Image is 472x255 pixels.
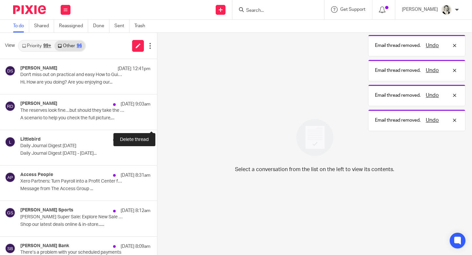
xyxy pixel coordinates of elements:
[114,20,129,32] a: Sent
[20,137,41,142] h4: Littlebird
[441,5,452,15] img: DA590EE6-2184-4DF2-A25D-D99FB904303F_1_201_a.jpeg
[121,207,150,214] p: [DATE] 8:12am
[121,101,150,108] p: [DATE] 9:03am
[20,214,125,220] p: [PERSON_NAME] Super Sale: Explore New Sale Lines!
[20,207,73,213] h4: [PERSON_NAME] Sports
[20,108,125,113] p: The reserves look fine…but should they take the £20k?
[20,172,53,178] h4: Access People
[5,101,15,111] img: svg%3E
[424,91,441,99] button: Undo
[20,243,69,249] h4: [PERSON_NAME] Bank
[20,179,125,184] p: Xero Partners: Turn Payroll into a Profit Center for Your Bureau
[375,117,421,124] p: Email thread removed.
[20,80,150,85] p: Hi, How are you doing? Are you enjoying our...
[424,116,441,124] button: Undo
[20,186,150,192] p: Message from The Access Group ...
[20,101,57,107] h4: [PERSON_NAME]
[375,92,421,99] p: Email thread removed.
[121,172,150,179] p: [DATE] 8:31am
[20,143,125,149] p: Daily Journal Digest [DATE]
[20,151,150,156] p: Daily Journal Digest [DATE] - [DATE]...
[134,20,150,32] a: Trash
[43,44,51,48] div: 99+
[118,66,150,72] p: [DATE] 12:41pm
[375,42,421,49] p: Email thread removed.
[59,20,88,32] a: Reassigned
[292,115,338,160] img: image
[13,5,46,14] img: Pixie
[5,66,15,76] img: svg%3E
[5,42,15,49] span: View
[424,42,441,49] button: Undo
[19,41,54,51] a: Priority99+
[54,41,85,51] a: Other96
[20,115,150,121] p: A scenario to help you check the full picture,...
[5,243,15,254] img: svg%3E
[375,67,421,74] p: Email thread removed.
[20,222,150,227] p: Shop our latest deals online & in-store......
[235,166,394,173] p: Select a conversation from the list on the left to view its contents.
[121,243,150,250] p: [DATE] 8:09am
[77,44,82,48] div: 96
[5,172,15,183] img: svg%3E
[20,66,57,71] h4: [PERSON_NAME]
[121,137,150,143] p: [DATE] 9:00am
[424,67,441,74] button: Undo
[20,72,125,78] p: Don't miss out on practical and easy How to Guidance for the new VGC and Cashflow and Profit Impr...
[5,137,15,147] img: svg%3E
[93,20,109,32] a: Done
[13,20,29,32] a: To do
[34,20,54,32] a: Shared
[5,207,15,218] img: svg%3E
